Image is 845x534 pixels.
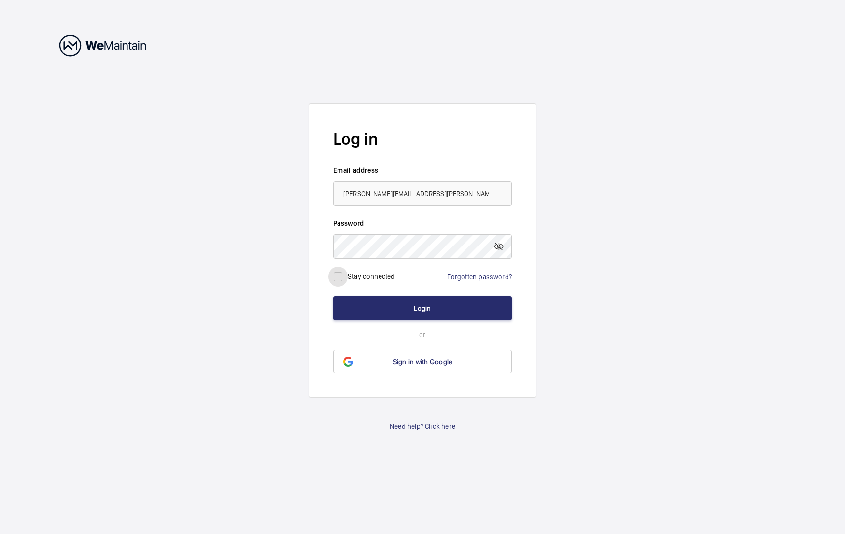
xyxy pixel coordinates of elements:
[333,330,512,340] p: or
[447,273,512,281] a: Forgotten password?
[333,165,512,175] label: Email address
[333,218,512,228] label: Password
[333,181,512,206] input: Your email address
[333,296,512,320] button: Login
[390,421,455,431] a: Need help? Click here
[348,272,395,280] label: Stay connected
[333,127,512,151] h2: Log in
[393,358,453,366] span: Sign in with Google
